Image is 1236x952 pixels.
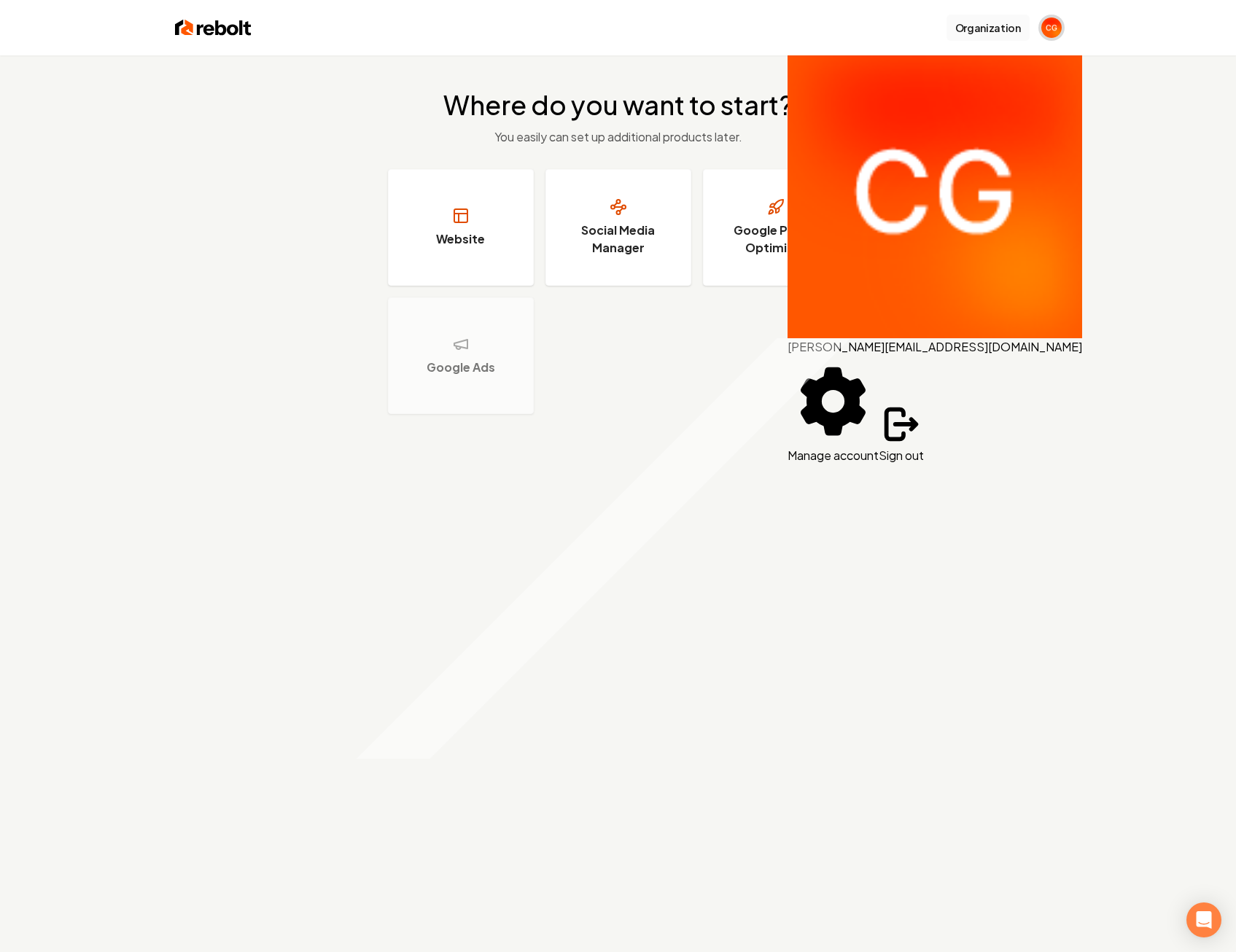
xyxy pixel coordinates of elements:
[1041,17,1062,38] img: Christopher Ginn
[721,222,831,257] h3: Google Profile Optimizer
[1041,17,1062,38] button: Close user button
[788,44,1082,338] img: Christopher Ginn
[564,222,673,257] h3: Social Media Manager
[436,230,485,248] h3: Website
[788,44,1082,464] div: User button popover
[443,90,793,120] h2: Where do you want to start?
[443,128,793,146] p: You easily can set up additional products later.
[788,356,879,464] button: Manage account
[947,15,1030,41] button: Organization
[879,402,924,464] button: Sign out
[1186,902,1221,937] div: Open Intercom Messenger
[175,17,252,38] img: Rebolt Logo
[885,339,1082,354] span: [EMAIL_ADDRESS][DOMAIN_NAME]
[427,359,495,376] h3: Google Ads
